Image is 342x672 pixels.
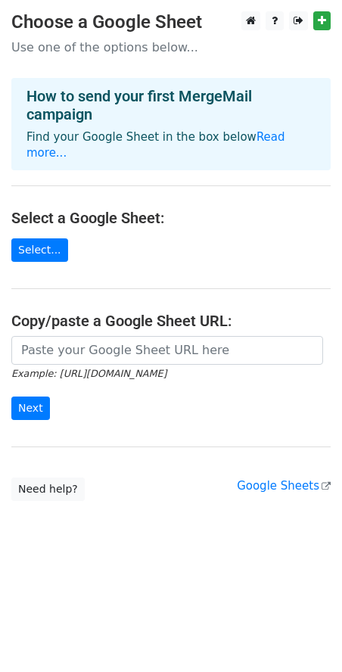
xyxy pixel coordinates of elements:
p: Find your Google Sheet in the box below [26,129,316,161]
h3: Choose a Google Sheet [11,11,331,33]
a: Google Sheets [237,479,331,493]
input: Paste your Google Sheet URL here [11,336,323,365]
h4: Select a Google Sheet: [11,209,331,227]
a: Need help? [11,478,85,501]
input: Next [11,397,50,420]
h4: How to send your first MergeMail campaign [26,87,316,123]
small: Example: [URL][DOMAIN_NAME] [11,368,166,379]
a: Select... [11,238,68,262]
p: Use one of the options below... [11,39,331,55]
h4: Copy/paste a Google Sheet URL: [11,312,331,330]
a: Read more... [26,130,285,160]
